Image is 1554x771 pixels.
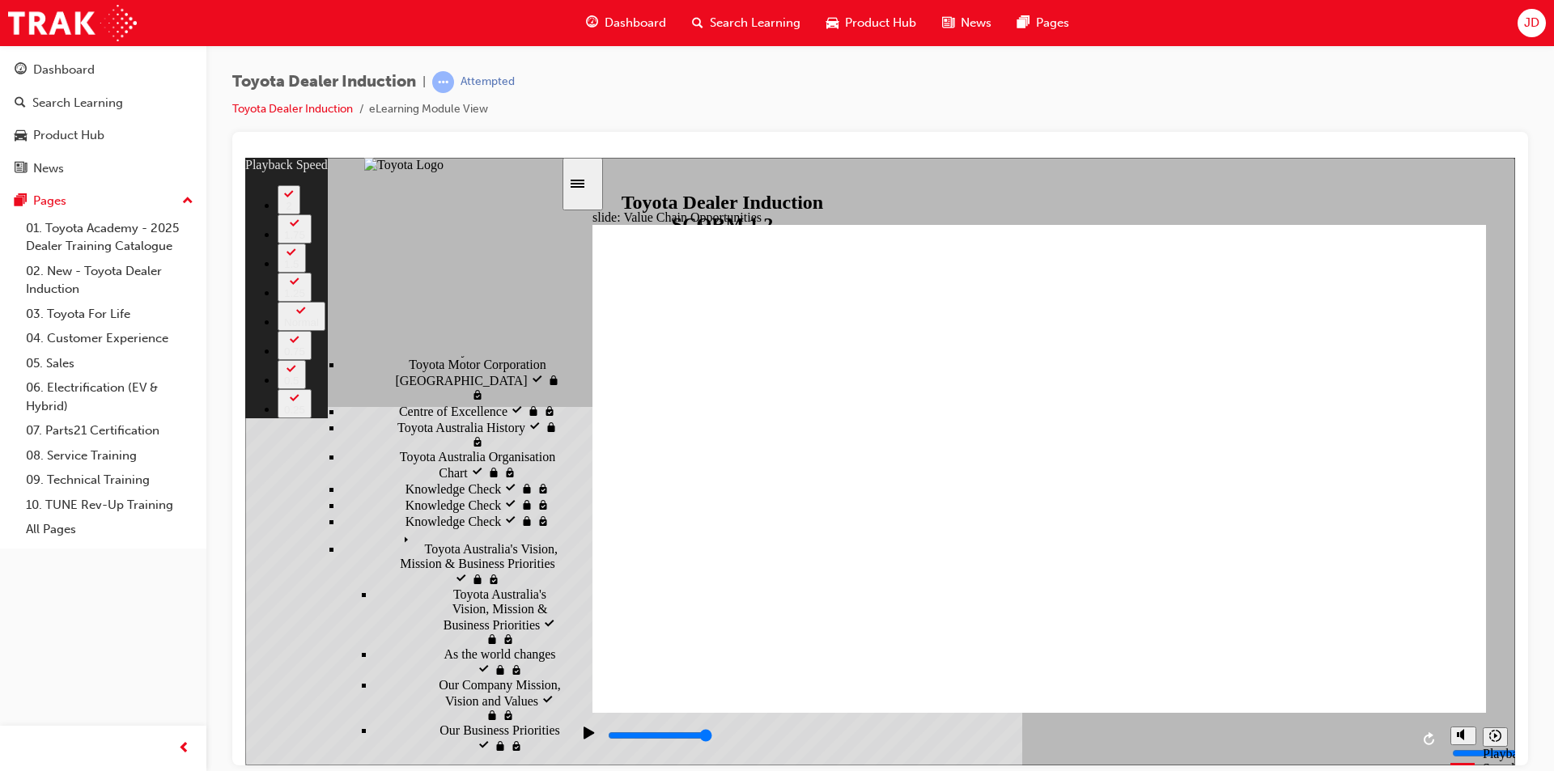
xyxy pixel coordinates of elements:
[97,200,316,245] div: Toyota Motor Corporation Australia
[1207,589,1311,602] input: volume
[39,71,60,83] div: 1.75
[242,415,255,429] span: visited, locked
[129,596,316,627] div: 2030 Direction
[1238,589,1262,618] div: Playback Speed
[32,231,66,261] button: 0.25
[97,323,316,339] div: Knowledge Check
[15,96,26,111] span: search-icon
[15,162,27,176] span: news-icon
[39,159,74,171] div: Normal
[39,129,60,142] div: 1.25
[33,61,95,79] div: Dashboard
[32,94,123,112] div: Search Learning
[6,121,200,150] a: Product Hub
[826,13,839,33] span: car-icon
[19,418,200,443] a: 07. Parts21 Certification
[6,186,200,216] button: Pages
[679,6,813,40] a: search-iconSearch Learning
[422,73,426,91] span: |
[226,415,242,429] span: locked
[32,86,61,115] button: 1.5
[1017,13,1030,33] span: pages-icon
[6,52,200,186] button: DashboardSearch LearningProduct HubNews
[33,192,66,210] div: Pages
[298,247,311,261] span: visited, locked
[97,371,316,430] div: Toyota Australia's Vision, Mission & Business Priorities
[813,6,929,40] a: car-iconProduct Hub
[369,100,488,119] li: eLearning Module View
[363,571,467,584] input: slide progress
[291,357,304,371] span: visited, locked
[1205,569,1231,587] button: Mute (Ctrl+Alt+M)
[19,468,200,493] a: 09. Technical Training
[33,159,64,178] div: News
[39,246,60,258] div: 0.25
[692,13,703,33] span: search-icon
[210,415,226,429] span: visited
[32,115,66,144] button: 1.25
[605,14,666,32] span: Dashboard
[19,326,200,351] a: 04. Customer Experience
[1173,570,1197,594] button: Replay (Ctrl+Alt+R)
[97,355,316,371] div: Knowledge Check
[97,245,316,261] div: Centre of Excellence
[19,375,200,418] a: 06. Electrification (EV & Hybrid)
[586,13,598,33] span: guage-icon
[129,430,316,489] div: Toyota Australia's Vision, Mission & Business Priorities
[291,341,304,354] span: visited, locked
[39,42,49,54] div: 2
[39,217,54,229] div: 0.5
[32,173,66,202] button: 0.75
[19,443,200,468] a: 08. Service Training
[432,71,454,93] span: learningRecordVerb_ATTEMPT-icon
[39,188,60,200] div: 0.75
[573,6,679,40] a: guage-iconDashboard
[6,88,200,118] a: Search Learning
[19,493,200,518] a: 10. TUNE Rev-Up Training
[232,102,353,116] a: Toyota Dealer Induction
[942,13,954,33] span: news-icon
[19,259,200,302] a: 02. New - Toyota Dealer Induction
[97,292,316,323] div: Toyota Australia Organisation Chart
[33,126,104,145] div: Product Hub
[19,351,200,376] a: 05. Sales
[325,568,353,595] button: Play (Ctrl+Alt+P)
[6,154,200,184] a: News
[226,231,239,244] span: visited, locked
[845,14,916,32] span: Product Hub
[97,339,316,355] div: Knowledge Check
[182,191,193,212] span: up-icon
[129,566,316,596] div: Our Business Priorities
[19,517,200,542] a: All Pages
[1524,14,1539,32] span: JD
[32,28,55,57] button: 2
[32,57,66,86] button: 1.75
[6,55,200,85] a: Dashboard
[710,14,800,32] span: Search Learning
[929,6,1004,40] a: news-iconNews
[32,144,80,173] button: Normal
[1004,6,1082,40] a: pages-iconPages
[15,63,27,78] span: guage-icon
[178,739,190,759] span: prev-icon
[15,194,27,209] span: pages-icon
[1518,9,1546,37] button: JD
[8,5,137,41] img: Trak
[32,202,61,231] button: 0.5
[461,74,515,90] div: Attempted
[961,14,991,32] span: News
[97,261,316,292] div: Toyota Australia History
[129,489,316,520] div: As the world changes
[39,100,54,112] div: 1.5
[1197,555,1262,608] div: misc controls
[325,555,1197,608] div: playback controls
[19,216,200,259] a: 01. Toyota Academy - 2025 Dealer Training Catalogue
[1238,570,1263,589] button: Playback speed
[129,520,316,566] div: Our Company Mission, Vision and Values
[291,324,304,338] span: visited, locked
[15,129,27,143] span: car-icon
[232,73,416,91] span: Toyota Dealer Induction
[19,302,200,327] a: 03. Toyota For Life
